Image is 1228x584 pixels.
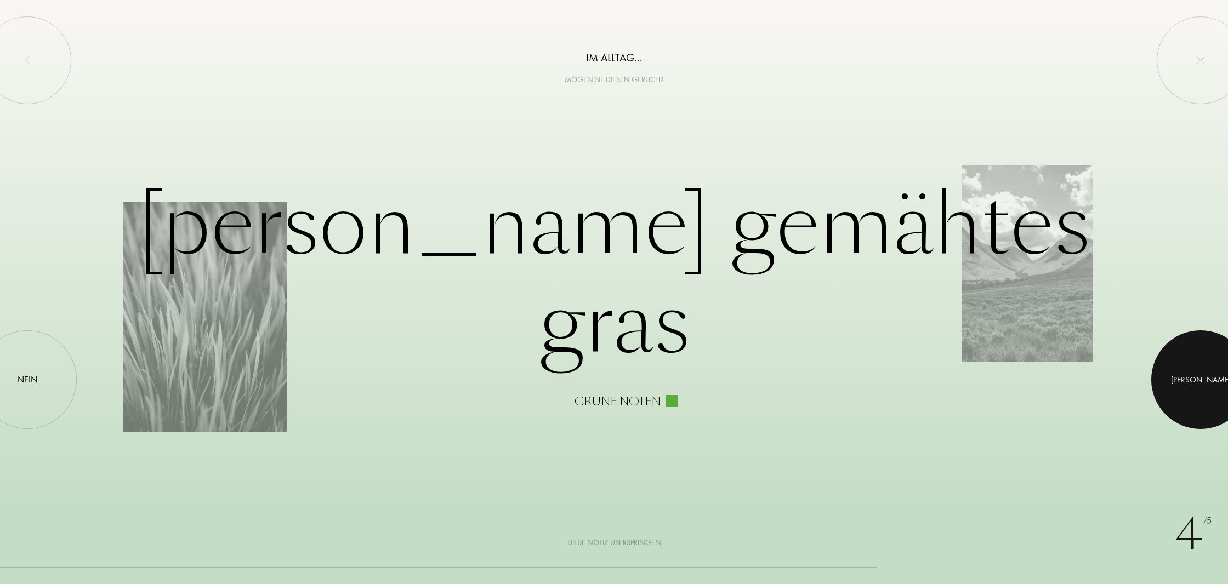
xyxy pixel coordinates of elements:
img: quit_onboard.svg [1196,56,1205,65]
img: left_onboard.svg [23,56,32,65]
div: 4 [1175,502,1212,568]
div: [PERSON_NAME] gemähtes Gras [123,176,1105,408]
div: Grüne Noten [575,395,661,408]
span: /5 [1203,515,1212,528]
div: Diese Notiz überspringen [567,537,661,548]
div: Nein [18,373,37,386]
